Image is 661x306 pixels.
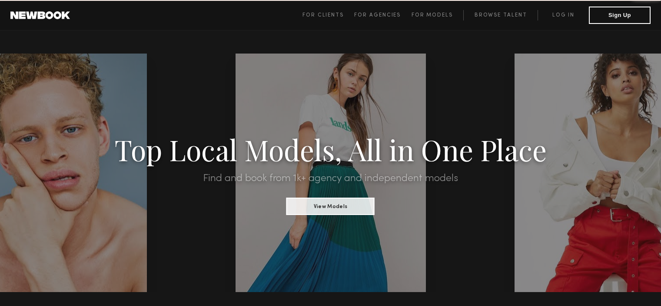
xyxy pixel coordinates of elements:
[50,173,611,184] h2: Find and book from 1k+ agency and independent models
[302,10,354,20] a: For Clients
[302,13,344,18] span: For Clients
[286,201,375,210] a: View Models
[538,10,589,20] a: Log in
[463,10,538,20] a: Browse Talent
[589,7,651,24] button: Sign Up
[354,13,401,18] span: For Agencies
[354,10,411,20] a: For Agencies
[412,13,453,18] span: For Models
[286,198,375,215] button: View Models
[50,136,611,163] h1: Top Local Models, All in One Place
[412,10,464,20] a: For Models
